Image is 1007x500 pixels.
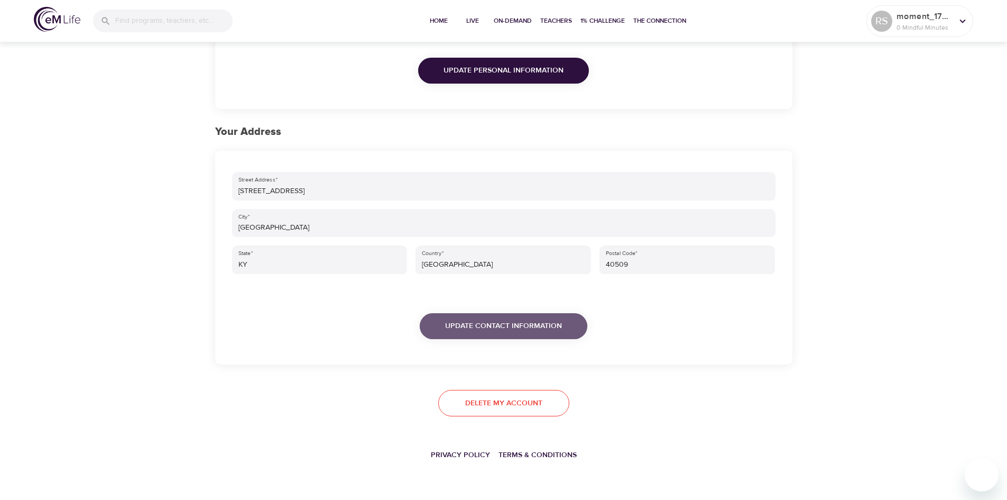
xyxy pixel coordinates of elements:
[871,11,892,32] div: RS
[897,23,953,32] p: 0 Mindful Minutes
[431,450,490,460] a: Privacy Policy
[438,390,569,417] button: Delete my account
[460,15,485,26] span: Live
[420,313,587,339] button: Update Contact Information
[215,126,792,138] h2: Your Address
[426,15,451,26] span: Home
[215,443,792,466] nav: breadcrumb
[540,15,572,26] span: Teachers
[494,15,532,26] span: On-Demand
[115,10,233,32] input: Find programs, teachers, etc...
[580,15,625,26] span: 1% Challenge
[965,458,999,492] iframe: Button to launch messaging window
[445,320,562,333] span: Update Contact Information
[633,15,686,26] span: The Connection
[897,10,953,23] p: moment_1759339743
[498,450,577,460] a: Terms & Conditions
[465,397,542,410] span: Delete my account
[418,58,589,84] button: Update Personal Information
[34,7,80,32] img: logo
[444,64,563,77] span: Update Personal Information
